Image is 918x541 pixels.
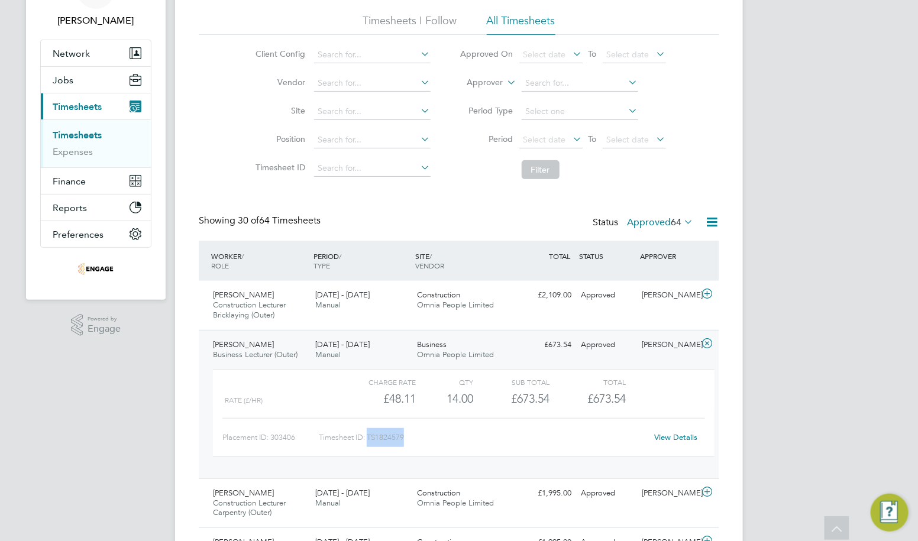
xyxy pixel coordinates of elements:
div: Charge rate [340,375,416,389]
span: Jobs [53,74,73,86]
label: Site [253,105,306,116]
span: [PERSON_NAME] [213,290,274,300]
input: Search for... [314,132,431,148]
li: All Timesheets [487,14,555,35]
div: Approved [576,484,638,503]
div: Showing [199,215,323,227]
input: Search for... [314,75,431,92]
img: omniapeople-logo-retina.png [78,260,114,278]
span: TYPE [313,261,330,270]
div: STATUS [576,245,638,267]
span: [PERSON_NAME] [213,339,274,349]
span: Manual [315,498,341,508]
span: Construction [418,488,461,498]
button: Jobs [41,67,151,93]
span: / [430,251,432,261]
span: Select date [523,134,566,145]
span: Construction Lecturer Carpentry (Outer) [213,498,286,518]
span: Manual [315,349,341,359]
a: Timesheets [53,129,102,141]
div: APPROVER [638,245,699,267]
span: [DATE] - [DATE] [315,290,370,300]
span: Engage [88,324,121,334]
a: Powered byEngage [71,314,121,336]
a: Go to home page [40,260,151,278]
label: Period Type [460,105,513,116]
button: Timesheets [41,93,151,119]
span: Reports [53,202,87,213]
div: £673.54 [473,389,549,409]
div: [PERSON_NAME] [638,286,699,305]
span: 64 Timesheets [238,215,321,226]
span: TOTAL [549,251,570,261]
div: SITE [413,245,515,276]
span: Timesheets [53,101,102,112]
span: Omnia People Limited [418,300,494,310]
span: Preferences [53,229,104,240]
div: QTY [416,375,473,389]
input: Select one [522,103,638,120]
span: Select date [523,49,566,60]
button: Network [41,40,151,66]
span: Select date [607,134,649,145]
a: Expenses [53,146,93,157]
a: View Details [655,432,698,442]
span: VENDOR [416,261,445,270]
li: Timesheets I Follow [363,14,457,35]
span: Business Lecturer (Outer) [213,349,298,359]
span: Omnia People Limited [418,498,494,508]
span: £673.54 [588,391,626,406]
span: Select date [607,49,649,60]
div: Timesheet ID: TS1824579 [319,428,647,447]
div: £48.11 [340,389,416,409]
input: Search for... [522,75,638,92]
span: Lowenna Pollard [40,14,151,28]
input: Search for... [314,160,431,177]
div: Timesheets [41,119,151,167]
div: 14.00 [416,389,473,409]
div: [PERSON_NAME] [638,484,699,503]
span: Finance [53,176,86,187]
label: Timesheet ID [253,162,306,173]
div: Approved [576,335,638,355]
span: To [585,46,600,61]
span: Omnia People Limited [418,349,494,359]
div: Placement ID: 303406 [222,428,319,447]
span: [DATE] - [DATE] [315,339,370,349]
button: Engage Resource Center [871,494,909,532]
div: £2,109.00 [515,286,576,305]
span: Business [418,339,447,349]
div: £1,995.00 [515,484,576,503]
span: To [585,131,600,147]
button: Finance [41,168,151,194]
span: Construction Lecturer Bricklaying (Outer) [213,300,286,320]
span: / [339,251,341,261]
span: 30 of [238,215,259,226]
div: Approved [576,286,638,305]
button: Preferences [41,221,151,247]
input: Search for... [314,103,431,120]
span: ROLE [211,261,229,270]
label: Approved [627,216,693,228]
label: Position [253,134,306,144]
label: Approved On [460,48,513,59]
span: Manual [315,300,341,310]
label: Approver [450,77,503,89]
label: Vendor [253,77,306,88]
span: Construction [418,290,461,300]
label: Period [460,134,513,144]
span: [PERSON_NAME] [213,488,274,498]
div: [PERSON_NAME] [638,335,699,355]
button: Reports [41,195,151,221]
div: WORKER [208,245,311,276]
span: 64 [671,216,681,228]
input: Search for... [314,47,431,63]
span: [DATE] - [DATE] [315,488,370,498]
label: Client Config [253,48,306,59]
div: £673.54 [515,335,576,355]
div: Status [593,215,696,231]
div: Sub Total [473,375,549,389]
span: Powered by [88,314,121,324]
span: Network [53,48,90,59]
button: Filter [522,160,560,179]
